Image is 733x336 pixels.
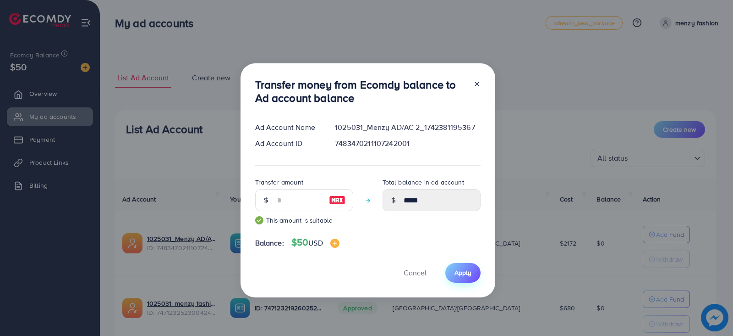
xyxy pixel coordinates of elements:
[454,268,471,277] span: Apply
[255,238,284,248] span: Balance:
[328,138,487,149] div: 7483470211107242001
[445,263,481,283] button: Apply
[329,195,345,206] img: image
[291,237,339,248] h4: $50
[255,78,466,105] h3: Transfer money from Ecomdy balance to Ad account balance
[392,263,438,283] button: Cancel
[383,178,464,187] label: Total balance in ad account
[248,138,328,149] div: Ad Account ID
[255,216,263,224] img: guide
[330,239,339,248] img: image
[255,178,303,187] label: Transfer amount
[328,122,487,133] div: 1025031_Menzy AD/AC 2_1742381195367
[404,268,427,278] span: Cancel
[248,122,328,133] div: Ad Account Name
[255,216,353,225] small: This amount is suitable
[308,238,323,248] span: USD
